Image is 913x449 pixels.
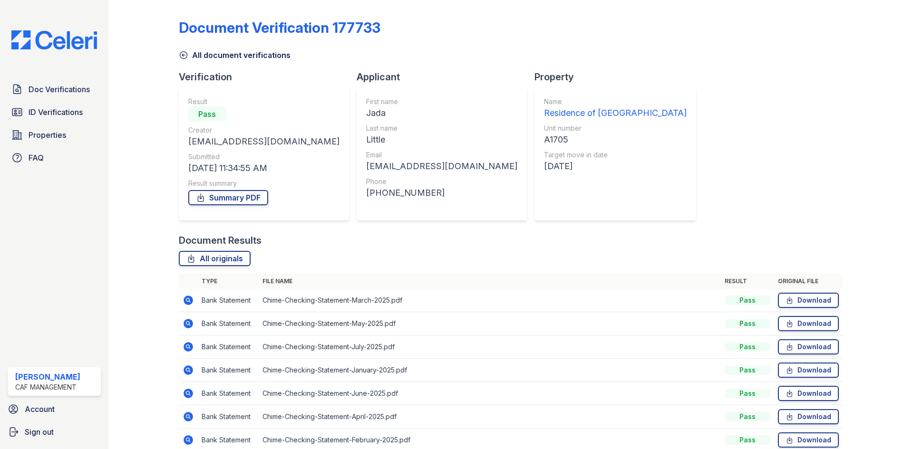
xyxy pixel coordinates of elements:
div: Pass [725,296,770,305]
div: Pass [725,342,770,352]
a: Download [778,339,839,354]
div: Name [544,97,687,106]
a: Download [778,363,839,378]
div: [EMAIL_ADDRESS][DOMAIN_NAME] [366,160,517,173]
span: Doc Verifications [29,84,90,95]
div: Submitted [188,152,340,162]
div: [EMAIL_ADDRESS][DOMAIN_NAME] [188,135,340,148]
a: Doc Verifications [8,80,101,99]
div: Document Verification 177733 [179,19,380,36]
td: Chime-Checking-Statement-May-2025.pdf [259,312,721,335]
a: ID Verifications [8,103,101,122]
a: Download [778,409,839,424]
td: Bank Statement [198,382,259,405]
td: Bank Statement [198,312,259,335]
span: Account [25,403,55,415]
span: FAQ [29,152,44,163]
a: All document verifications [179,49,291,61]
div: Pass [725,412,770,421]
img: CE_Logo_Blue-a8612792a0a2168367f1c8372b55b34899dd931a85d93a1a3d3e32e68fde9ad4.png [4,30,105,49]
div: Jada [366,106,517,120]
div: Email [366,150,517,160]
div: Pass [725,435,770,445]
div: [PERSON_NAME] [15,371,80,382]
a: Summary PDF [188,190,268,205]
div: Property [534,70,704,84]
a: All originals [179,251,251,266]
div: [PHONE_NUMBER] [366,186,517,200]
a: Download [778,293,839,308]
div: [DATE] [544,160,687,173]
td: Chime-Checking-Statement-June-2025.pdf [259,382,721,405]
a: Download [778,386,839,401]
div: Target move in date [544,150,687,160]
a: Properties [8,125,101,144]
td: Chime-Checking-Statement-March-2025.pdf [259,289,721,312]
div: Unit number [544,124,687,133]
div: Residence of [GEOGRAPHIC_DATA] [544,106,687,120]
td: Chime-Checking-Statement-July-2025.pdf [259,335,721,359]
th: Original file [774,274,843,289]
div: Little [366,133,517,146]
th: File name [259,274,721,289]
th: Result [721,274,774,289]
span: Sign out [25,426,54,438]
div: Creator [188,125,340,135]
a: Download [778,316,839,331]
th: Type [198,274,259,289]
div: Phone [366,177,517,186]
div: Pass [725,319,770,328]
div: First name [366,97,517,106]
div: Document Results [179,234,262,247]
div: Pass [725,365,770,375]
td: Bank Statement [198,359,259,382]
div: Applicant [357,70,534,84]
a: Account [4,400,105,419]
div: Result [188,97,340,106]
td: Bank Statement [198,289,259,312]
span: ID Verifications [29,106,83,118]
div: Pass [188,106,226,122]
a: Sign out [4,422,105,441]
div: Verification [179,70,357,84]
td: Bank Statement [198,335,259,359]
a: Download [778,432,839,448]
td: Chime-Checking-Statement-April-2025.pdf [259,405,721,429]
div: Pass [725,389,770,398]
a: FAQ [8,148,101,167]
div: A1705 [544,133,687,146]
td: Chime-Checking-Statement-January-2025.pdf [259,359,721,382]
div: Last name [366,124,517,133]
span: Properties [29,129,66,141]
a: Name Residence of [GEOGRAPHIC_DATA] [544,97,687,120]
td: Bank Statement [198,405,259,429]
div: CAF Management [15,382,80,392]
div: Result summary [188,179,340,188]
div: [DATE] 11:34:55 AM [188,162,340,175]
